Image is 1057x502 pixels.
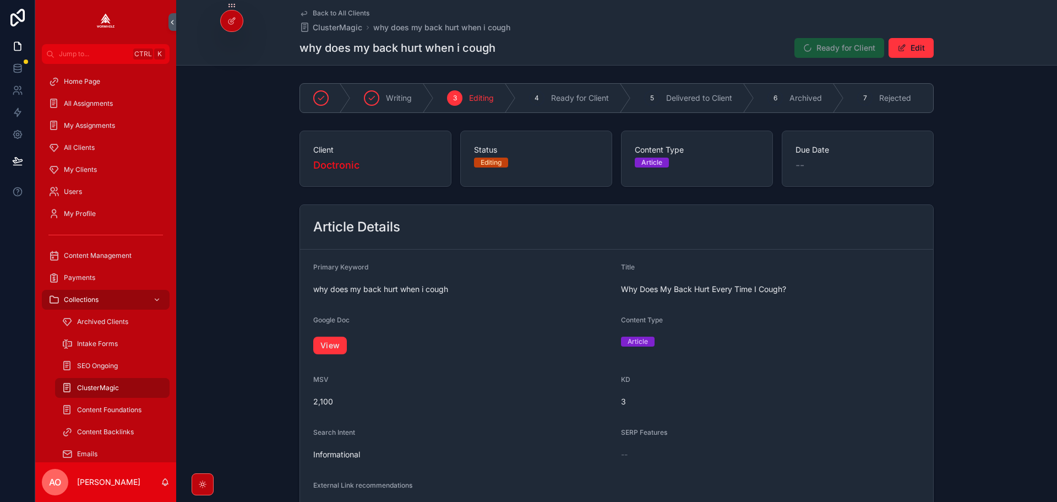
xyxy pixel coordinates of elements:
[64,121,115,130] span: My Assignments
[42,138,170,158] a: All Clients
[621,375,630,384] span: KD
[77,450,97,458] span: Emails
[789,93,822,104] span: Archived
[77,428,134,436] span: Content Backlinks
[313,144,438,155] span: Client
[621,284,920,295] span: Why Does My Back Hurt Every Time I Cough?
[313,375,329,384] span: MSV
[474,144,598,155] span: Status
[621,316,663,324] span: Content Type
[313,9,369,18] span: Back to All Clients
[55,312,170,332] a: Archived Clients
[879,93,911,104] span: Rejected
[299,22,362,33] a: ClusterMagic
[77,477,140,488] p: [PERSON_NAME]
[313,337,347,354] a: View
[64,273,95,282] span: Payments
[77,406,141,414] span: Content Foundations
[35,64,176,462] div: scrollable content
[64,99,113,108] span: All Assignments
[77,317,128,326] span: Archived Clients
[313,449,612,460] span: Informational
[155,50,164,58] span: K
[889,38,934,58] button: Edit
[55,334,170,354] a: Intake Forms
[635,144,759,155] span: Content Type
[621,263,635,271] span: Title
[313,481,412,489] span: External Link recommendations
[641,158,662,168] div: Article
[313,218,400,236] h2: Article Details
[299,9,369,18] a: Back to All Clients
[796,144,920,155] span: Due Date
[773,94,777,102] span: 6
[863,94,867,102] span: 7
[42,268,170,288] a: Payments
[481,158,502,168] div: Editing
[64,251,132,260] span: Content Management
[535,94,539,102] span: 4
[55,444,170,464] a: Emails
[77,384,119,392] span: ClusterMagic
[77,339,118,348] span: Intake Forms
[55,378,170,398] a: ClusterMagic
[313,158,359,173] a: Doctronic
[64,143,95,152] span: All Clients
[64,209,96,218] span: My Profile
[551,93,609,104] span: Ready for Client
[42,204,170,224] a: My Profile
[313,396,612,407] span: 2,100
[313,316,350,324] span: Google Doc
[386,93,412,104] span: Writing
[628,337,648,347] div: Article
[42,94,170,114] a: All Assignments
[42,246,170,266] a: Content Management
[313,428,355,436] span: Search Intent
[77,361,118,370] span: SEO Ongoing
[666,93,732,104] span: Delivered to Client
[49,476,61,489] span: AO
[453,94,457,102] span: 3
[650,94,654,102] span: 5
[42,290,170,310] a: Collections
[42,72,170,91] a: Home Page
[64,165,97,174] span: My Clients
[55,356,170,376] a: SEO Ongoing
[55,422,170,442] a: Content Backlinks
[621,449,628,460] span: --
[42,160,170,180] a: My Clients
[299,40,495,56] h1: why does my back hurt when i cough
[313,284,612,295] span: why does my back hurt when i cough
[313,263,368,271] span: Primary Keyword
[42,44,170,64] button: Jump to...CtrlK
[469,93,494,104] span: Editing
[42,116,170,136] a: My Assignments
[59,50,129,58] span: Jump to...
[796,158,804,173] span: --
[64,187,82,196] span: Users
[373,22,510,33] a: why does my back hurt when i cough
[64,77,100,86] span: Home Page
[313,22,362,33] span: ClusterMagic
[621,396,920,407] span: 3
[621,428,667,436] span: SERP Features
[42,182,170,202] a: Users
[64,295,99,304] span: Collections
[97,13,115,31] img: App logo
[133,48,153,60] span: Ctrl
[55,400,170,420] a: Content Foundations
